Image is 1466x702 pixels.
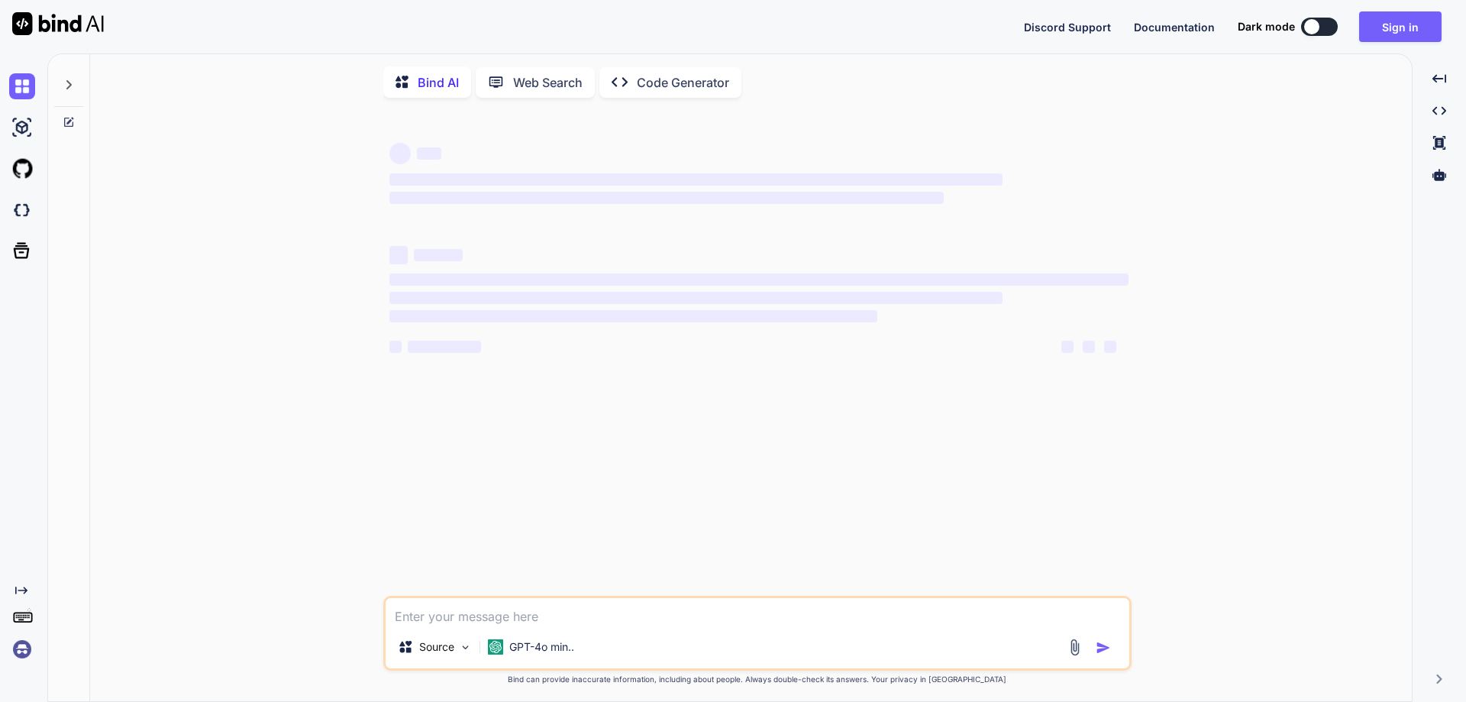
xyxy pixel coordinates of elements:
[389,310,877,322] span: ‌
[389,273,1129,286] span: ‌
[12,12,104,35] img: Bind AI
[389,173,1003,186] span: ‌
[9,636,35,662] img: signin
[408,341,481,353] span: ‌
[509,639,574,655] p: GPT-4o min..
[1024,21,1111,34] span: Discord Support
[1238,19,1295,34] span: Dark mode
[1083,341,1095,353] span: ‌
[418,73,459,92] p: Bind AI
[1359,11,1442,42] button: Sign in
[1061,341,1074,353] span: ‌
[637,73,729,92] p: Code Generator
[9,197,35,223] img: darkCloudIdeIcon
[389,292,1003,304] span: ‌
[9,73,35,99] img: chat
[513,73,583,92] p: Web Search
[459,641,472,654] img: Pick Models
[488,639,503,655] img: GPT-4o mini
[389,246,408,264] span: ‌
[9,115,35,141] img: ai-studio
[389,192,944,204] span: ‌
[1066,639,1083,656] img: attachment
[1134,21,1215,34] span: Documentation
[383,674,1132,685] p: Bind can provide inaccurate information, including about people. Always double-check its answers....
[417,147,441,160] span: ‌
[419,639,454,655] p: Source
[1134,19,1215,35] button: Documentation
[9,156,35,182] img: githubLight
[1096,640,1111,655] img: icon
[389,143,411,164] span: ‌
[389,341,402,353] span: ‌
[414,249,463,261] span: ‌
[1024,19,1111,35] button: Discord Support
[1104,341,1116,353] span: ‌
